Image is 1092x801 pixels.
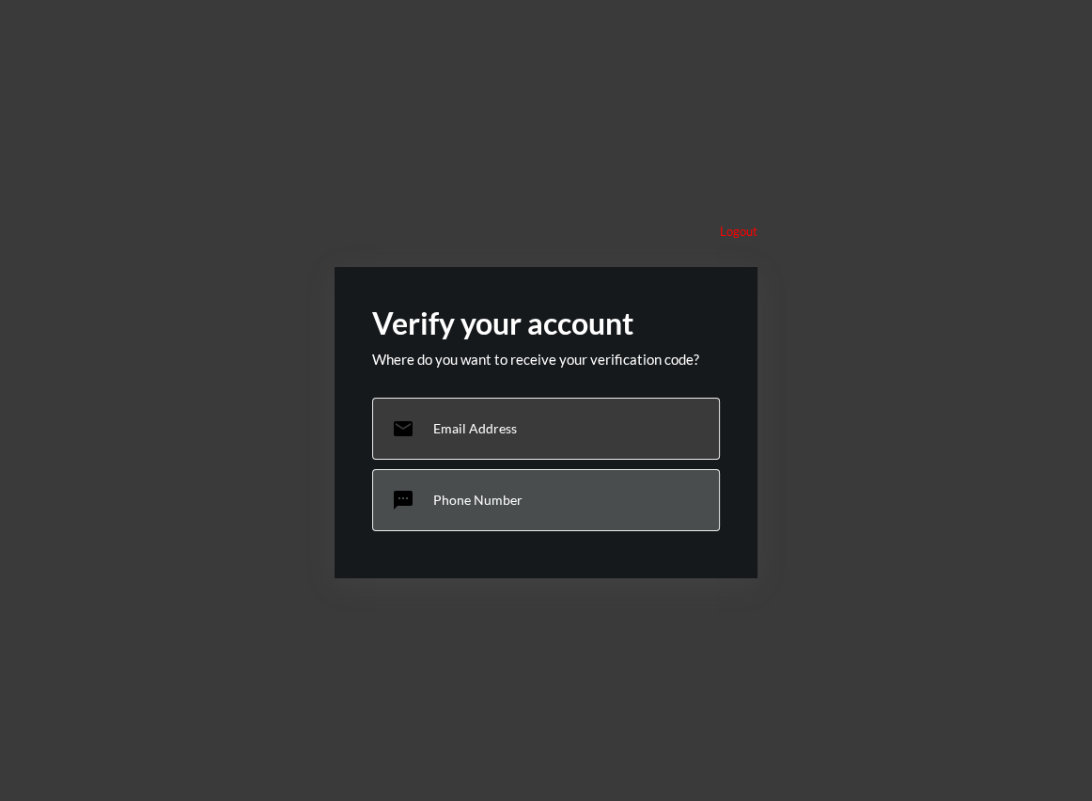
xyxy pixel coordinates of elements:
[720,224,757,239] p: Logout
[392,417,414,440] mat-icon: email
[433,492,523,508] p: Phone Number
[392,489,414,511] mat-icon: sms
[372,351,720,368] p: Where do you want to receive your verification code?
[433,420,517,436] p: Email Address
[372,305,720,341] h2: Verify your account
